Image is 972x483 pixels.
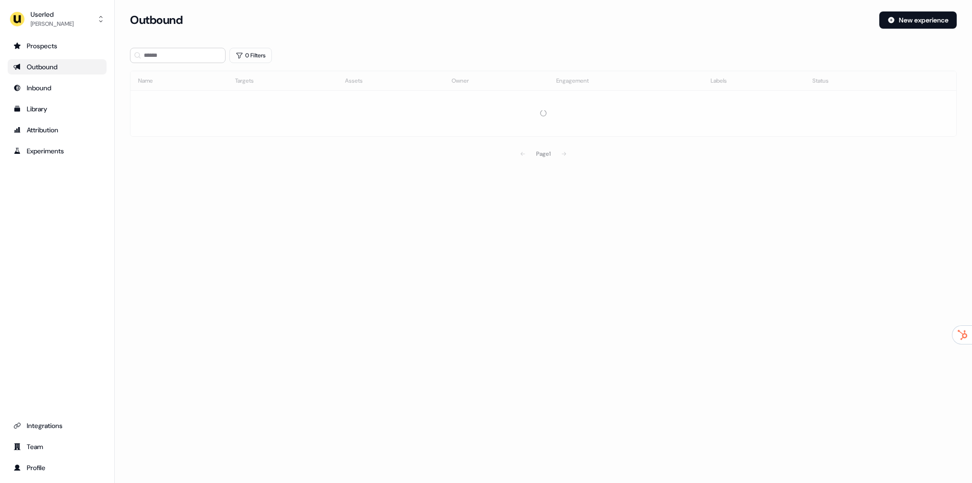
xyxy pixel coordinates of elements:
a: Go to templates [8,101,107,117]
a: Go to integrations [8,418,107,433]
h3: Outbound [130,13,183,27]
div: Userled [31,10,74,19]
a: Go to Inbound [8,80,107,96]
a: Go to team [8,439,107,454]
div: [PERSON_NAME] [31,19,74,29]
button: 0 Filters [229,48,272,63]
div: Integrations [13,421,101,430]
a: Go to experiments [8,143,107,159]
div: Outbound [13,62,101,72]
button: New experience [879,11,957,29]
a: Go to prospects [8,38,107,54]
div: Profile [13,463,101,472]
a: Go to outbound experience [8,59,107,75]
div: Experiments [13,146,101,156]
div: Attribution [13,125,101,135]
a: Go to profile [8,460,107,475]
div: Library [13,104,101,114]
div: Prospects [13,41,101,51]
button: Userled[PERSON_NAME] [8,8,107,31]
div: Inbound [13,83,101,93]
div: Team [13,442,101,451]
a: Go to attribution [8,122,107,138]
